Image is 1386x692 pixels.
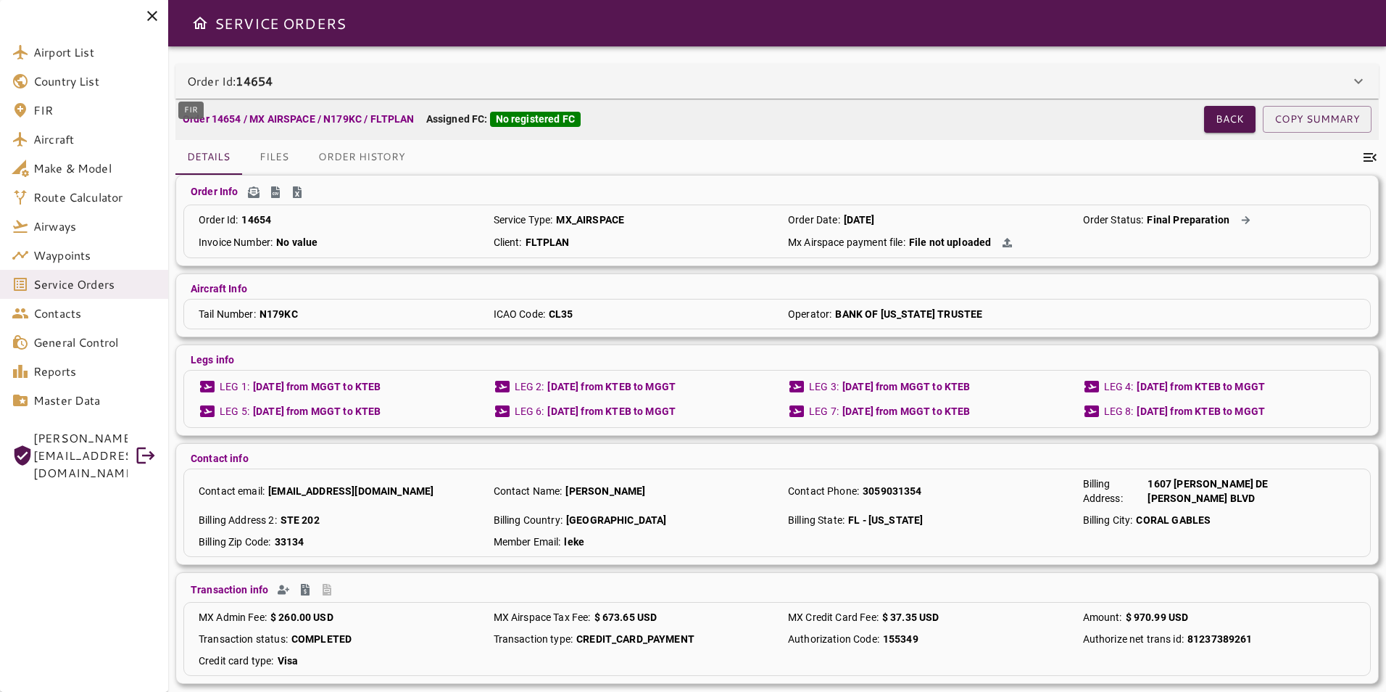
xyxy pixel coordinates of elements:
p: [PERSON_NAME] [565,484,645,498]
p: N179KC [260,307,298,321]
p: FLTPLAN [526,235,570,250]
p: 3059031354 [863,484,922,498]
p: Transaction type : [494,632,573,646]
p: [DATE] from KTEB to MGGT [1137,404,1265,419]
span: Operation Details [288,183,307,202]
p: Legs info [191,353,234,367]
p: Billing Country : [494,513,563,527]
p: [GEOGRAPHIC_DATA] [566,513,667,527]
button: Files [241,140,307,175]
div: FIR [178,102,204,119]
p: CREDIT_CARD_PAYMENT [576,632,694,646]
p: Order Id: [187,73,273,90]
p: Operator : [788,307,831,321]
p: [DATE] from KTEB to MGGT [1137,379,1265,394]
span: Service Orders [33,276,157,293]
p: Billing Address : [1083,477,1145,506]
p: MX Credit Card Fee : [788,610,879,625]
p: Billing Zip Code : [199,535,271,549]
p: LEG 8 : [1104,404,1134,419]
span: Aircraft [33,131,157,148]
p: STE 202 [281,513,320,527]
button: Details [175,140,241,175]
span: Country List [33,73,157,90]
span: Master Data [33,392,157,409]
p: 33134 [275,535,304,549]
p: MX Airspace Tax Fee : [494,610,591,625]
p: Billing City : [1083,513,1133,527]
span: SENEAM CSV [266,183,285,202]
p: FL - [US_STATE] [848,513,923,527]
p: [DATE] from MGGT to KTEB [253,379,381,394]
p: ICAO Code : [494,307,546,321]
p: Final Preparation [1147,213,1229,227]
p: 1607 [PERSON_NAME] DE [PERSON_NAME] BLVD [1148,477,1350,506]
p: CL35 [549,307,573,321]
span: Airways [33,218,157,235]
p: Invoice Number : [199,235,273,250]
h6: SERVICE ORDERS [215,12,346,35]
button: Order History [307,140,417,175]
span: Send SENEAM Email [244,183,263,202]
p: Order Status : [1083,213,1144,227]
p: LEG 1 : [220,379,249,394]
b: 14654 [236,73,273,89]
p: 81237389261 [1187,632,1253,646]
p: Authorization Code : [788,632,879,646]
span: [PERSON_NAME][EMAIL_ADDRESS][DOMAIN_NAME] [33,429,128,482]
span: Route Calculator [33,189,157,206]
p: No value [276,235,318,250]
p: LEG 6 : [515,404,544,419]
p: Aircraft Info [191,281,247,296]
button: Open drawer [186,9,215,38]
div: No registered FC [490,112,581,127]
span: Reports [33,363,157,380]
p: [DATE] from MGGT to KTEB [842,404,971,419]
span: Waypoints [33,247,157,264]
p: Member Email : [494,535,561,549]
p: leke [564,535,584,549]
p: [DATE] [844,213,875,227]
span: Create Invoice [318,580,336,599]
span: General Control [33,334,157,351]
span: Create Preinvoice [296,580,315,599]
span: Create Quickbooks Contact [274,580,293,599]
p: Service Type : [494,213,553,227]
p: Contact email : [199,484,265,498]
span: FIR [33,102,157,119]
p: 14654 [241,213,271,227]
p: Billing State : [788,513,845,527]
p: Assigned FC: [426,112,581,127]
p: File not uploaded [909,235,992,250]
p: $ 37.35 USD [882,610,939,625]
p: $ 673.65 USD [594,610,657,625]
p: Contact Name : [494,484,563,498]
p: Authorize net trans id : [1083,632,1184,646]
button: Back [1204,106,1256,133]
p: LEG 2 : [515,379,544,394]
p: Order Info [191,184,238,199]
span: Make & Model [33,160,157,177]
p: Transaction info [191,582,268,597]
button: COPY SUMMARY [1263,106,1372,133]
p: Transaction status : [199,632,288,646]
span: Airport List [33,44,157,61]
p: Billing Address 2 : [199,513,277,527]
p: $ 970.99 USD [1126,610,1189,625]
button: Action [1235,213,1256,228]
p: LEG 4 : [1104,379,1134,394]
p: Contact Phone : [788,484,859,498]
span: Contacts [33,305,157,322]
p: [DATE] from KTEB to MGGT [547,379,676,394]
p: Tail Number : [199,307,256,321]
p: Visa [278,654,299,668]
p: [DATE] from KTEB to MGGT [547,404,676,419]
p: Contact info [191,451,249,466]
p: [DATE] from MGGT to KTEB [842,379,971,394]
p: COMPLETED [291,632,352,646]
p: LEG 7 : [809,404,839,419]
p: Mx Airspace payment file : [788,235,905,250]
p: Client : [494,235,522,250]
p: Credit card type : [199,654,274,668]
p: BANK OF [US_STATE] TRUSTEE [835,307,982,321]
